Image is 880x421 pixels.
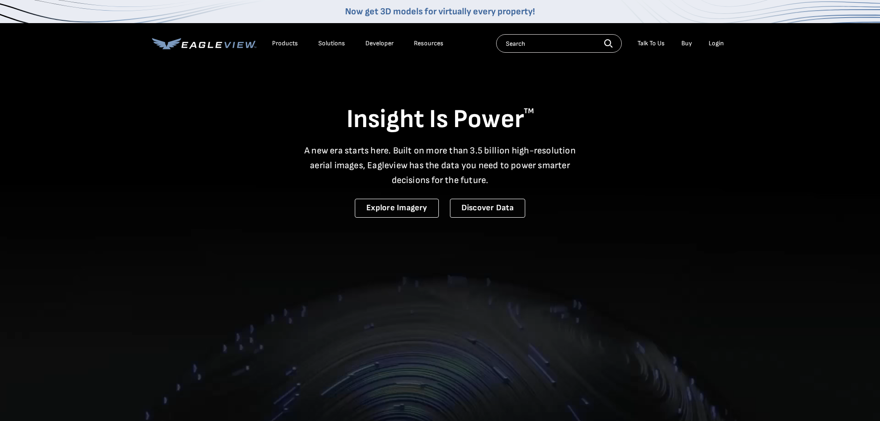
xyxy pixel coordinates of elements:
input: Search [496,34,622,53]
p: A new era starts here. Built on more than 3.5 billion high-resolution aerial images, Eagleview ha... [299,143,582,188]
a: Developer [365,39,394,48]
a: Buy [681,39,692,48]
a: Explore Imagery [355,199,439,218]
h1: Insight Is Power [152,104,728,136]
a: Now get 3D models for virtually every property! [345,6,535,17]
div: Login [709,39,724,48]
div: Solutions [318,39,345,48]
div: Products [272,39,298,48]
a: Discover Data [450,199,525,218]
sup: TM [524,107,534,116]
div: Talk To Us [637,39,665,48]
div: Resources [414,39,443,48]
